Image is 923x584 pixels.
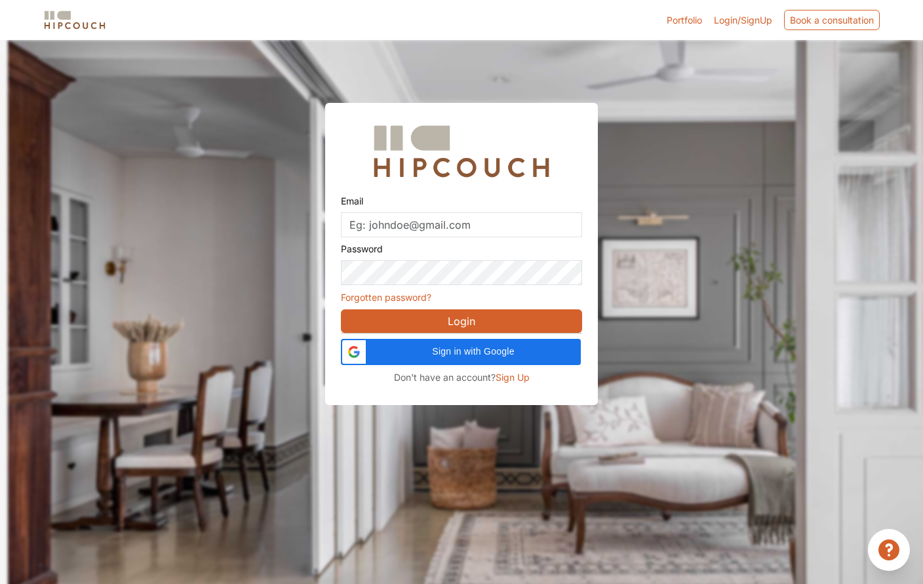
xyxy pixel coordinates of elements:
span: logo-horizontal.svg [42,5,108,35]
input: Eg: johndoe@gmail.com [341,212,582,237]
label: Password [341,237,383,260]
span: Login/SignUp [714,14,772,26]
div: Book a consultation [784,10,880,30]
label: Email [341,189,363,212]
span: Sign Up [496,372,530,383]
img: Hipcouch Logo [367,119,556,184]
span: Sign in with Google [374,345,573,359]
a: Forgotten password? [341,292,431,303]
div: Sign in with Google [341,339,581,365]
span: Don't have an account? [394,372,496,383]
img: logo-horizontal.svg [42,9,108,31]
button: Login [341,309,582,333]
a: Portfolio [667,13,702,27]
